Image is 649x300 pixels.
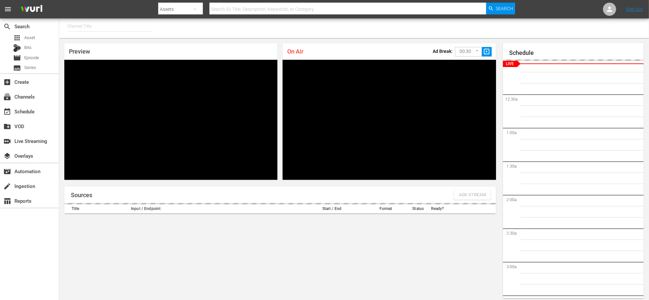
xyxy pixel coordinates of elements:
[3,78,11,86] span: Create
[626,7,643,12] a: Sign Out
[71,192,92,198] h1: Sources
[433,49,453,54] p: Ad Break:
[3,197,11,205] span: Reports
[64,60,277,180] div: Video Player
[3,108,11,116] span: Schedule
[13,44,21,52] div: Bits
[364,204,407,214] th: Format
[283,60,496,180] div: Video Player
[24,44,32,51] span: Bits
[3,182,11,190] span: Ingestion
[455,45,482,58] div: 00:30
[429,204,451,214] th: Ready?
[299,204,364,214] th: Start / End
[287,48,303,55] span: On Air
[13,64,21,72] span: Series
[24,35,35,41] span: Asset
[64,204,129,214] th: Title
[483,48,490,56] span: slideshow_sharp
[129,204,299,214] th: Input / Endpoint
[24,64,36,71] span: Series
[496,3,513,14] span: Search
[3,93,11,101] span: Channels
[3,152,11,160] span: Overlays
[3,168,11,175] span: Automation
[407,204,429,214] th: Status
[3,23,11,31] span: Search
[486,3,515,14] button: Search
[509,50,644,56] h1: Schedule
[13,34,21,42] span: Asset
[3,123,11,130] span: VOD
[69,48,90,55] span: Preview
[13,54,21,62] span: Episode
[4,5,12,13] span: menu
[24,55,39,61] span: Episode
[3,137,11,145] span: Live Streaming
[16,2,47,17] img: ans4CAIJ8jUAAAAAAAAAAAAAAAAAAAAAAAAgQb4GAAAAAAAAAAAAAAAAAAAAAAAAJMjXAAAAAAAAAAAAAAAAAAAAAAAAgAT5G...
